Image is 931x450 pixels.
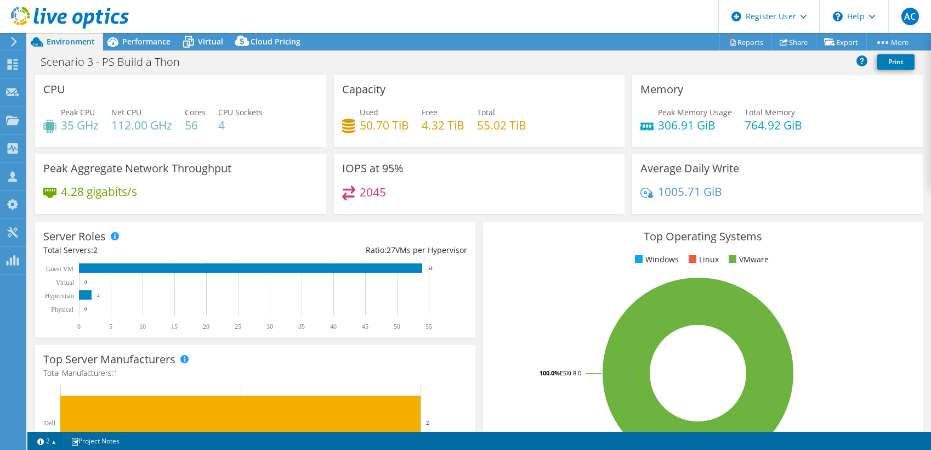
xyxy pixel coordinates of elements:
[61,119,99,131] h4: 35 GHz
[632,254,679,266] li: Windows
[745,119,802,131] h4: 764.92 GiB
[218,107,263,117] span: CPU Sockets
[77,323,81,330] text: 0
[51,306,73,313] text: Physical
[360,186,386,198] h4: 2045
[771,33,816,50] a: Share
[745,107,795,117] span: Total Memory
[866,33,917,50] a: More
[640,83,683,95] h3: Memory
[63,434,127,448] a: Project Notes
[43,83,65,95] h3: CPU
[43,244,255,256] div: Total Servers:
[61,107,95,117] span: Peak CPU
[833,12,843,21] svg: \n
[218,119,263,131] h4: 4
[56,279,75,286] text: Virtual
[171,323,178,330] text: 15
[540,369,560,377] tspan: 100.0%
[362,323,368,330] text: 45
[198,36,223,47] span: Virtual
[43,367,467,379] h4: Total Manufacturers:
[43,162,231,175] h3: Peak Aggregate Network Throughput
[816,33,867,50] a: Export
[477,107,495,117] span: Total
[560,369,581,377] tspan: ESXi 8.0
[330,323,337,330] text: 40
[97,292,100,298] text: 2
[394,323,400,330] text: 50
[84,306,87,312] text: 0
[47,36,95,47] span: Environment
[658,107,732,117] span: Peak Memory Usage
[122,36,171,47] span: Performance
[686,254,719,266] li: Linux
[93,245,98,255] span: 2
[46,265,73,273] text: Guest VM
[30,434,64,448] a: 2
[111,119,172,131] h4: 112.00 GHz
[266,323,273,330] text: 30
[877,54,915,70] a: Print
[251,36,300,47] span: Cloud Pricing
[387,245,395,255] span: 27
[61,185,137,198] h4: 4.28 gigabits/s
[203,323,209,330] text: 20
[658,119,732,131] h4: 306.91 GiB
[45,292,75,300] text: Hypervisor
[726,254,769,266] li: VMware
[43,353,175,365] h3: Top Server Manufacturers
[491,230,915,243] h3: Top Operating Systems
[109,323,112,330] text: 5
[901,8,919,25] span: AC
[426,419,429,426] text: 2
[185,107,206,117] span: Cores
[44,419,55,427] text: Dell
[43,230,106,243] h3: Server Roles
[658,185,722,198] h4: 1005.71 GiB
[360,107,378,117] span: Used
[360,119,409,131] h4: 50.70 TiB
[113,368,118,378] span: 1
[36,56,197,68] h1: Scenario 3 - PS Build a Thon
[425,323,432,330] text: 55
[477,119,526,131] h4: 55.02 TiB
[235,323,241,330] text: 25
[298,323,305,330] text: 35
[111,107,141,117] span: Net CPU
[255,244,467,256] div: Ratio: VMs per Hypervisor
[422,119,464,131] h4: 4.32 TiB
[342,83,385,95] h3: Capacity
[342,162,404,175] h3: IOPS at 95%
[139,323,146,330] text: 10
[84,279,87,285] text: 0
[719,33,772,50] a: Reports
[185,119,206,131] h4: 56
[422,107,438,117] span: Free
[428,266,433,271] text: 54
[640,162,739,175] h3: Average Daily Write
